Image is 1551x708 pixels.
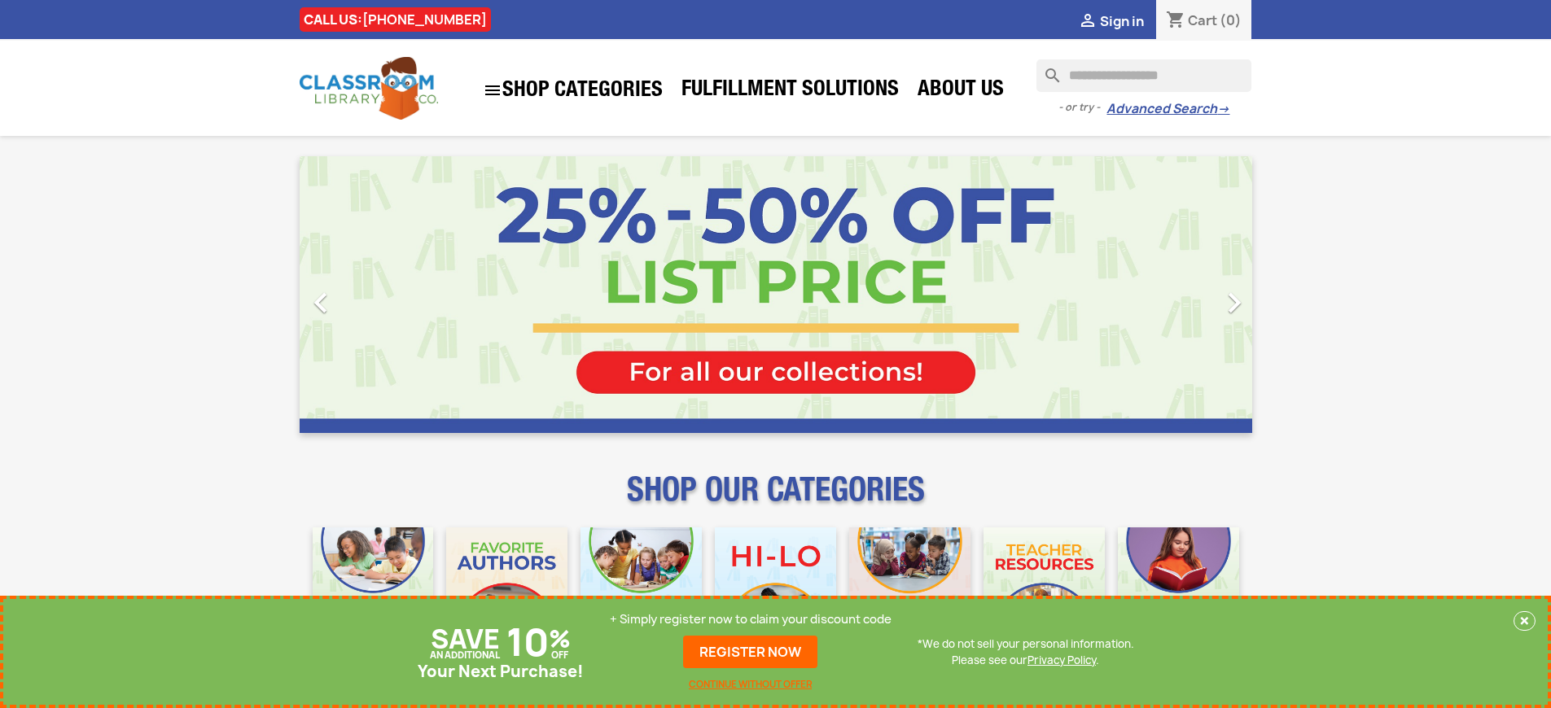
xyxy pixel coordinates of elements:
span: → [1217,101,1229,117]
i:  [1214,282,1255,323]
span: (0) [1220,11,1242,29]
a: Advanced Search→ [1106,101,1229,117]
img: CLC_HiLo_Mobile.jpg [715,527,836,649]
a: Previous [300,156,443,433]
i:  [300,282,341,323]
img: Classroom Library Company [300,57,438,120]
a: SHOP CATEGORIES [475,72,671,108]
i:  [483,81,502,100]
i: shopping_cart [1166,11,1185,31]
p: SHOP OUR CATEGORIES [300,485,1252,514]
i:  [1078,12,1098,32]
span: - or try - [1058,99,1106,116]
ul: Carousel container [300,156,1252,433]
img: CLC_Dyslexia_Mobile.jpg [1118,527,1239,649]
span: Sign in [1100,12,1144,30]
img: CLC_Teacher_Resources_Mobile.jpg [984,527,1105,649]
i: search [1036,59,1056,79]
img: CLC_Favorite_Authors_Mobile.jpg [446,527,567,649]
img: CLC_Bulk_Mobile.jpg [313,527,434,649]
img: CLC_Fiction_Nonfiction_Mobile.jpg [849,527,970,649]
a: About Us [909,75,1012,107]
a: Next [1109,156,1252,433]
a:  Sign in [1078,12,1144,30]
a: Fulfillment Solutions [673,75,907,107]
span: Cart [1188,11,1217,29]
div: CALL US: [300,7,491,32]
a: [PHONE_NUMBER] [362,11,487,28]
input: Search [1036,59,1251,92]
img: CLC_Phonics_And_Decodables_Mobile.jpg [581,527,702,649]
